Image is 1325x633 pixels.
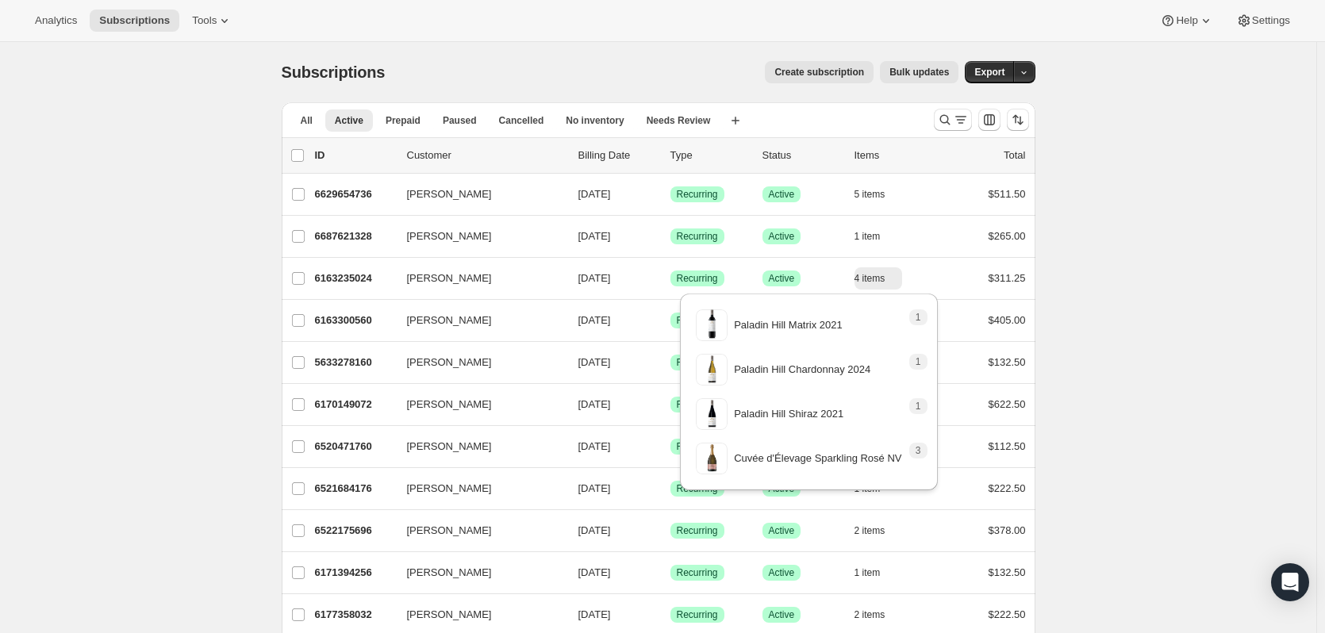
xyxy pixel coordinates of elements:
p: 6171394256 [315,565,394,581]
span: [DATE] [578,398,611,410]
div: 6522175696[PERSON_NAME][DATE]SuccessRecurringSuccessActive2 items$378.00 [315,520,1026,542]
span: Active [769,524,795,537]
div: Type [670,148,750,163]
button: [PERSON_NAME] [397,392,556,417]
button: 1 item [855,225,898,247]
span: Recurring [677,188,718,201]
span: 1 [916,400,921,412]
span: Needs Review [647,114,711,127]
span: 4 items [855,272,885,285]
button: [PERSON_NAME] [397,602,556,627]
span: Create subscription [774,66,864,79]
button: Analytics [25,10,86,32]
span: [PERSON_NAME] [407,355,492,370]
span: [PERSON_NAME] [407,270,492,286]
span: Recurring [677,566,718,579]
span: Active [769,608,795,621]
p: Paladin Hill Matrix 2021 [734,317,843,333]
span: [DATE] [578,566,611,578]
p: Cuvée d'Élevage Sparkling Rosé NV [734,451,901,466]
span: Active [769,272,795,285]
p: 6687621328 [315,228,394,244]
span: 5 items [855,188,885,201]
p: Paladin Hill Shiraz 2021 [734,406,843,422]
div: 6629654736[PERSON_NAME][DATE]SuccessRecurringSuccessActive5 items$511.50 [315,183,1026,205]
p: 5633278160 [315,355,394,370]
button: Settings [1227,10,1300,32]
button: Create new view [723,109,748,132]
div: 6520471760[PERSON_NAME][DATE]SuccessRecurringSuccessActive1 item$112.50 [315,435,1026,458]
div: Open Intercom Messenger [1271,563,1309,601]
button: 1 item [855,562,898,584]
span: $405.00 [989,314,1026,326]
span: Active [769,230,795,243]
span: Prepaid [386,114,421,127]
button: [PERSON_NAME] [397,224,556,249]
span: $222.50 [989,482,1026,494]
div: 6170149072[PERSON_NAME][DATE]SuccessRecurringSuccessActive4 items$622.50 [315,393,1026,416]
span: Tools [192,14,217,27]
div: 6171394256[PERSON_NAME][DATE]SuccessRecurringSuccessActive1 item$132.50 [315,562,1026,584]
button: [PERSON_NAME] [397,182,556,207]
span: Export [974,66,1004,79]
p: Billing Date [578,148,658,163]
button: [PERSON_NAME] [397,350,556,375]
p: 6163235024 [315,270,394,286]
button: Sort the results [1007,109,1029,131]
p: Total [1004,148,1025,163]
div: 5633278160[PERSON_NAME][DATE]SuccessRecurringSuccessActive1 item$132.50 [315,351,1026,374]
p: 6521684176 [315,481,394,497]
span: 3 [916,444,921,457]
button: [PERSON_NAME] [397,308,556,333]
span: Recurring [677,230,718,243]
button: [PERSON_NAME] [397,266,556,291]
button: Search and filter results [934,109,972,131]
button: 4 items [855,267,903,290]
span: $265.00 [989,230,1026,242]
span: $378.00 [989,524,1026,536]
p: Status [762,148,842,163]
span: [DATE] [578,272,611,284]
span: [PERSON_NAME] [407,186,492,202]
p: 6170149072 [315,397,394,412]
button: Export [965,61,1014,83]
span: [DATE] [578,314,611,326]
span: $622.50 [989,398,1026,410]
button: 2 items [855,604,903,626]
span: 1 [916,311,921,324]
span: Bulk updates [889,66,949,79]
span: [PERSON_NAME] [407,565,492,581]
p: 6520471760 [315,439,394,455]
span: [PERSON_NAME] [407,523,492,539]
p: 6177358032 [315,607,394,623]
span: [DATE] [578,482,611,494]
div: Items [855,148,934,163]
span: Paused [443,114,477,127]
span: $132.50 [989,566,1026,578]
p: ID [315,148,394,163]
span: $511.50 [989,188,1026,200]
p: 6522175696 [315,523,394,539]
button: [PERSON_NAME] [397,434,556,459]
p: 6629654736 [315,186,394,202]
p: Paladin Hill Chardonnay 2024 [734,362,870,378]
div: 6521684176[PERSON_NAME][DATE]SuccessRecurringSuccessActive1 item$222.50 [315,478,1026,500]
span: [DATE] [578,608,611,620]
span: [DATE] [578,230,611,242]
span: Recurring [677,272,718,285]
div: 6163235024[PERSON_NAME][DATE]SuccessRecurringSuccessActive4 items$311.25 [315,267,1026,290]
span: 1 item [855,566,881,579]
span: Active [335,114,363,127]
span: All [301,114,313,127]
button: 5 items [855,183,903,205]
div: IDCustomerBilling DateTypeStatusItemsTotal [315,148,1026,163]
span: Active [769,188,795,201]
span: Analytics [35,14,77,27]
span: [DATE] [578,524,611,536]
span: [DATE] [578,188,611,200]
button: Bulk updates [880,61,958,83]
span: $132.50 [989,356,1026,368]
div: 6177358032[PERSON_NAME][DATE]SuccessRecurringSuccessActive2 items$222.50 [315,604,1026,626]
span: 2 items [855,608,885,621]
span: 2 items [855,524,885,537]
